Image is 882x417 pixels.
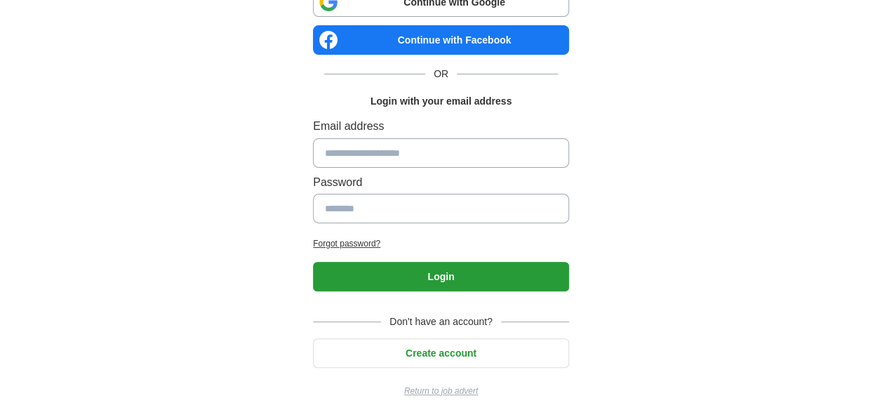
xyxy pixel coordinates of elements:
a: Create account [313,347,569,359]
button: Login [313,262,569,291]
span: OR [425,66,457,81]
span: Don't have an account? [381,314,501,329]
label: Password [313,173,569,192]
h1: Login with your email address [370,93,512,109]
a: Return to job advert [313,385,569,398]
a: Continue with Facebook [313,25,569,55]
button: Create account [313,338,569,368]
label: Email address [313,117,569,135]
a: Forgot password? [313,237,569,251]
